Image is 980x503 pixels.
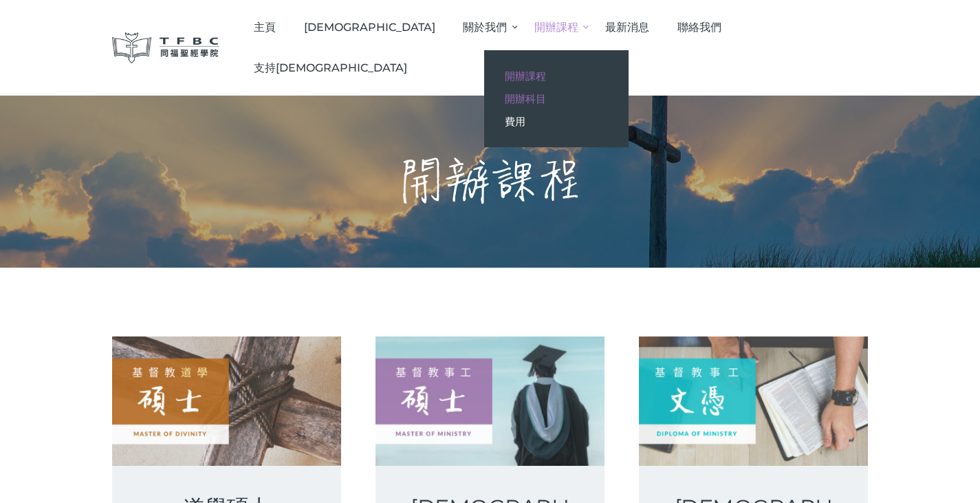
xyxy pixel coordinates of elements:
[290,7,450,47] a: [DEMOGRAPHIC_DATA]
[605,21,649,34] span: 最新消息
[677,21,721,34] span: 聯絡我們
[304,21,435,34] span: [DEMOGRAPHIC_DATA]
[664,7,736,47] a: 聯絡我們
[505,115,525,128] span: 費用
[484,65,629,87] a: 開辦課程
[484,110,629,133] a: 費用
[240,7,290,47] a: 主頁
[112,32,219,63] img: 同福聖經學院 TFBC
[254,61,407,74] span: 支持[DEMOGRAPHIC_DATA]
[449,7,521,47] a: 關於我們
[521,7,592,47] a: 開辦課程
[591,7,664,47] a: 最新消息
[505,69,546,83] span: 開辦課程
[254,21,276,34] span: 主頁
[505,92,546,105] span: 開辦科目
[484,87,629,110] a: 開辦科目
[534,21,578,34] span: 開辦課程
[463,21,507,34] span: 關於我們
[398,152,582,211] h1: 開辦課程
[240,47,422,88] a: 支持[DEMOGRAPHIC_DATA]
